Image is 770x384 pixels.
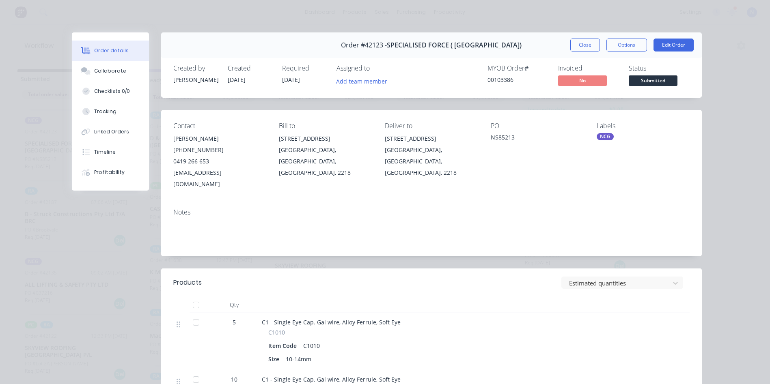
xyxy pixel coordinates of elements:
[279,133,372,178] div: [STREET_ADDRESS][GEOGRAPHIC_DATA], [GEOGRAPHIC_DATA], [GEOGRAPHIC_DATA], 2218
[385,133,478,144] div: [STREET_ADDRESS]
[629,75,677,86] span: Submitted
[173,156,266,167] div: 0419 266 653
[385,133,478,178] div: [STREET_ADDRESS][GEOGRAPHIC_DATA], [GEOGRAPHIC_DATA], [GEOGRAPHIC_DATA], 2218
[72,162,149,182] button: Profitability
[282,64,327,72] div: Required
[210,297,259,313] div: Qty
[597,122,690,130] div: Labels
[262,318,401,326] span: C1 - Single Eye Cap. Gal wire, Alloy Ferrule, Soft Eye
[94,108,116,115] div: Tracking
[173,167,266,190] div: [EMAIL_ADDRESS][DOMAIN_NAME]
[283,353,315,365] div: 10-14mm
[629,64,690,72] div: Status
[341,41,387,49] span: Order #42123 -
[282,76,300,84] span: [DATE]
[233,318,236,326] span: 5
[597,133,614,140] div: NCG
[173,133,266,190] div: [PERSON_NAME][PHONE_NUMBER]0419 266 653[EMAIL_ADDRESS][DOMAIN_NAME]
[72,81,149,101] button: Checklists 0/0
[268,353,283,365] div: Size
[94,88,130,95] div: Checklists 0/0
[231,375,237,384] span: 10
[173,278,202,287] div: Products
[173,64,218,72] div: Created by
[336,75,392,86] button: Add team member
[72,122,149,142] button: Linked Orders
[279,144,372,178] div: [GEOGRAPHIC_DATA], [GEOGRAPHIC_DATA], [GEOGRAPHIC_DATA], 2218
[279,122,372,130] div: Bill to
[173,75,218,84] div: [PERSON_NAME]
[268,328,285,337] span: C1010
[491,122,584,130] div: PO
[558,64,619,72] div: Invoiced
[173,208,690,216] div: Notes
[385,144,478,178] div: [GEOGRAPHIC_DATA], [GEOGRAPHIC_DATA], [GEOGRAPHIC_DATA], 2218
[94,47,129,54] div: Order details
[570,39,600,51] button: Close
[387,41,522,49] span: SPECIALISED FORCE ( [GEOGRAPHIC_DATA])
[228,64,272,72] div: Created
[72,101,149,122] button: Tracking
[94,148,116,156] div: Timeline
[629,75,677,88] button: Submitted
[332,75,391,86] button: Add team member
[72,41,149,61] button: Order details
[300,340,323,352] div: C1010
[262,375,401,383] span: C1 - Single Eye Cap. Gal wire, Alloy Ferrule, Soft Eye
[487,64,548,72] div: MYOB Order #
[94,67,126,75] div: Collaborate
[491,133,584,144] div: NS85213
[173,122,266,130] div: Contact
[654,39,694,51] button: Edit Order
[173,133,266,144] div: [PERSON_NAME]
[279,133,372,144] div: [STREET_ADDRESS]
[228,76,246,84] span: [DATE]
[558,75,607,86] span: No
[72,142,149,162] button: Timeline
[94,169,125,176] div: Profitability
[385,122,478,130] div: Deliver to
[173,144,266,156] div: [PHONE_NUMBER]
[336,64,418,72] div: Assigned to
[606,39,647,51] button: Options
[268,340,300,352] div: Item Code
[72,61,149,81] button: Collaborate
[487,75,548,84] div: 00103386
[94,128,129,135] div: Linked Orders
